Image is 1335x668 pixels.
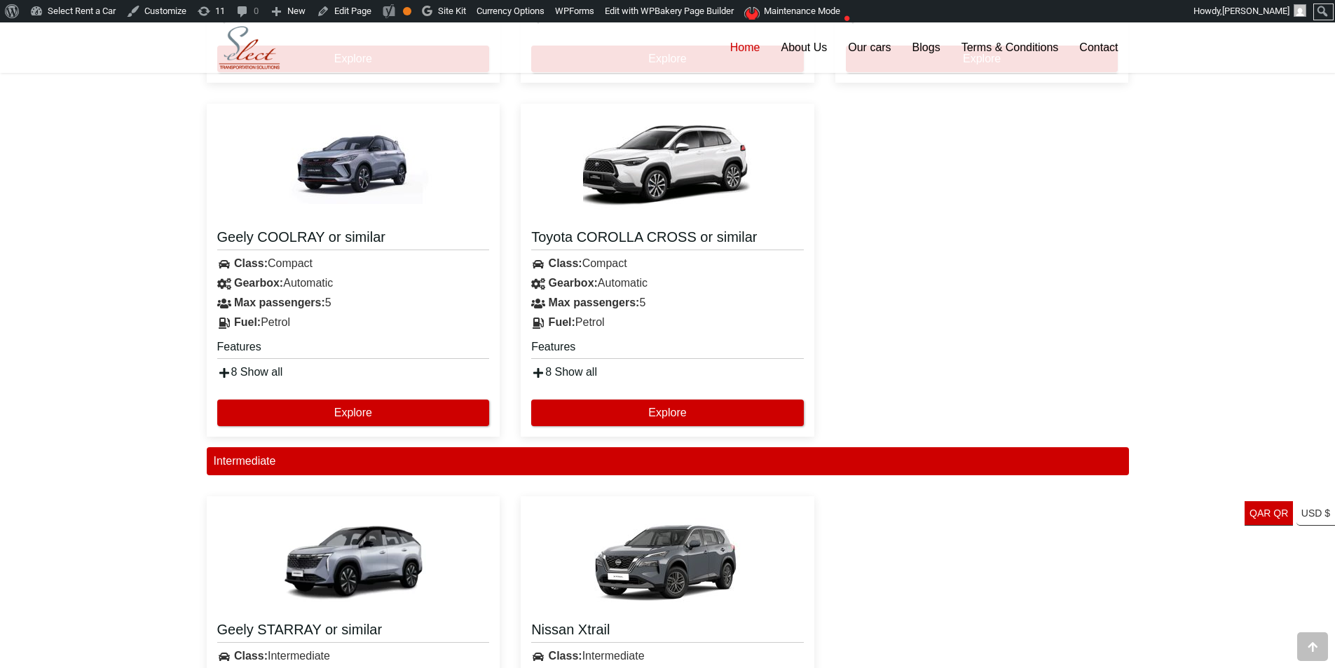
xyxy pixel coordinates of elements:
div: Intermediate [207,646,500,666]
strong: Max passengers: [234,296,325,308]
h5: Features [217,339,490,359]
div: 5 [521,293,814,313]
a: About Us [770,22,837,73]
h5: Features [531,339,804,359]
img: Select Rent a Car [210,24,289,72]
a: Geely COOLRAY or similar [217,228,490,250]
a: Contact [1069,22,1128,73]
img: Toyota COROLLA CROSS or similar [583,114,751,219]
div: Petrol [521,313,814,332]
div: Intermediate [207,447,1129,475]
a: 8 Show all [531,366,597,378]
strong: Class: [549,650,582,662]
a: Nissan Xtrail [531,620,804,643]
strong: Gearbox: [549,277,598,289]
div: Automatic [521,273,814,293]
strong: Class: [549,257,582,269]
span: [PERSON_NAME] [1222,6,1289,16]
a: Terms & Conditions [951,22,1069,73]
img: Geely STARRAY or similar [269,507,437,612]
a: 8 Show all [217,366,283,378]
img: Maintenance mode is disabled [744,7,762,20]
button: Explore [531,400,804,426]
strong: Fuel: [549,316,575,328]
strong: Class: [234,257,268,269]
strong: Class: [234,650,268,662]
div: Intermediate [521,646,814,666]
i: ● [840,4,854,15]
a: Our cars [837,22,901,73]
div: Petrol [207,313,500,332]
div: OK [403,7,411,15]
div: Compact [521,254,814,273]
strong: Gearbox: [234,277,283,289]
strong: Max passengers: [549,296,640,308]
img: Geely COOLRAY or similar [269,114,437,219]
a: USD $ [1296,501,1335,526]
a: Toyota COROLLA CROSS or similar [531,228,804,250]
img: Nissan Xtrail [583,507,751,612]
strong: Fuel: [234,316,261,328]
div: Compact [207,254,500,273]
a: Home [720,22,771,73]
a: Geely STARRAY or similar [217,620,490,643]
div: Automatic [207,273,500,293]
a: QAR QR [1245,501,1293,526]
div: 5 [207,293,500,313]
button: Explore [217,400,490,426]
a: Blogs [902,22,951,73]
span: Site Kit [438,6,466,16]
